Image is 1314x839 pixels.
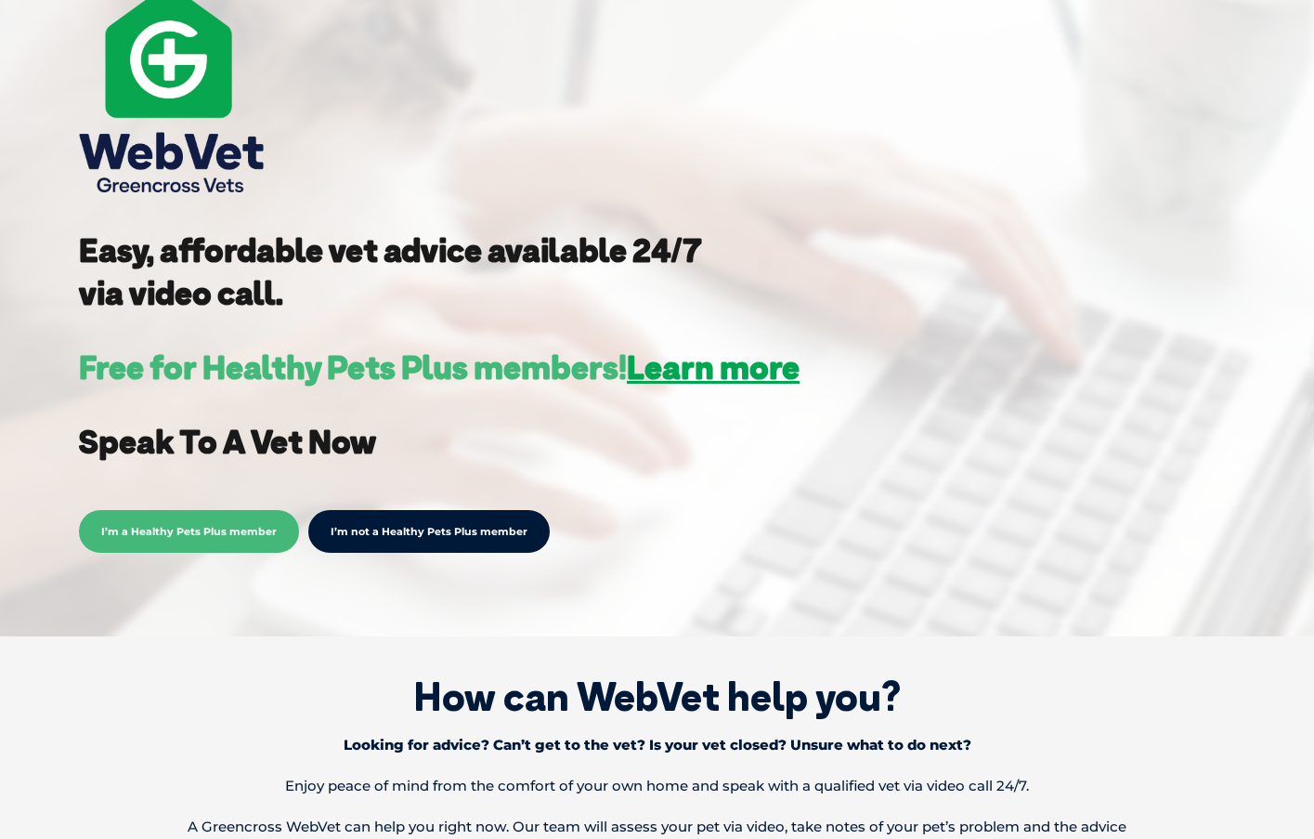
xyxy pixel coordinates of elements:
h1: How can WebVet help you? [28,674,1286,720]
strong: Speak To A Vet Now [79,421,376,462]
a: I’m a Healthy Pets Plus member [79,522,299,539]
strong: Easy, affordable vet advice available 24/7 via video call. [79,229,702,313]
span: I’m a Healthy Pets Plus member [79,510,299,553]
button: Search [1278,85,1296,103]
p: Looking for advice? Can’t get to the vet? Is your vet closed? Unsure what to do next? [154,729,1161,761]
p: Enjoy peace of mind from the comfort of your own home and speak with a qualified vet via video ca... [154,770,1161,802]
a: I’m not a Healthy Pets Plus member [308,510,550,553]
a: Learn more [627,347,800,387]
h3: Free for Healthy Pets Plus members! [79,351,800,384]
